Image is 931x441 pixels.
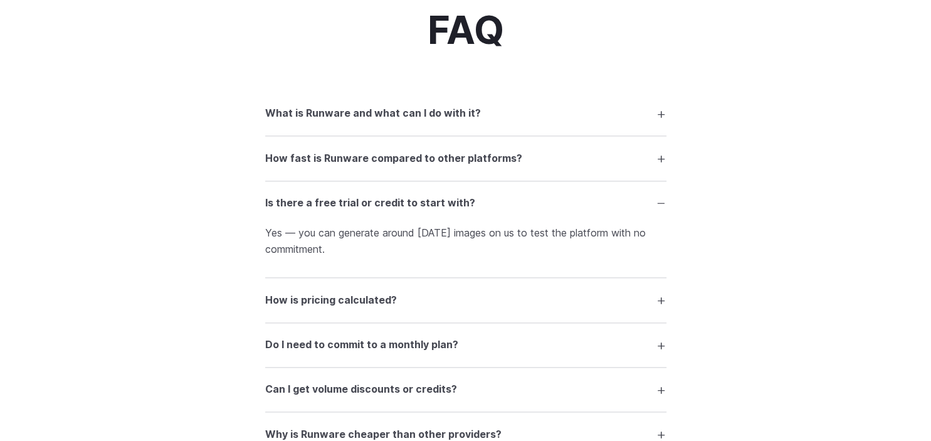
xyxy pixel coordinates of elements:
[265,333,666,357] summary: Do I need to commit to a monthly plan?
[265,105,481,122] h3: What is Runware and what can I do with it?
[265,292,397,309] h3: How is pricing calculated?
[265,102,666,125] summary: What is Runware and what can I do with it?
[265,191,666,215] summary: Is there a free trial or credit to start with?
[265,288,666,312] summary: How is pricing calculated?
[265,381,457,398] h3: Can I get volume discounts or credits?
[265,378,666,401] summary: Can I get volume discounts or credits?
[428,9,504,51] h2: FAQ
[265,146,666,170] summary: How fast is Runware compared to other platforms?
[265,151,522,167] h3: How fast is Runware compared to other platforms?
[265,195,475,211] h3: Is there a free trial or credit to start with?
[265,337,458,353] h3: Do I need to commit to a monthly plan?
[265,225,666,257] p: Yes — you can generate around [DATE] images on us to test the platform with no commitment.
